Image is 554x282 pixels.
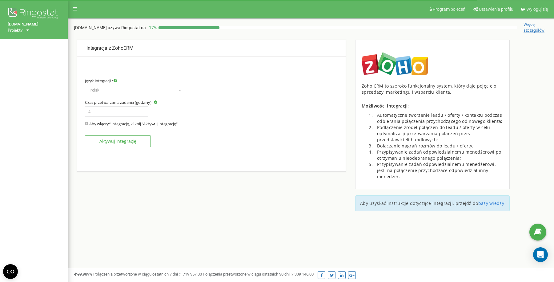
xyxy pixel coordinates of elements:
[479,7,513,12] span: Ustawienia profilu
[374,149,503,161] li: Przypisywanie zadań odpowiedzialnemu menedżerowi po otrzymaniu nieodebranego połączenia;
[374,161,503,180] li: Przypisywanie zadań odpowiedzialnemu menedżerowi, jeśli na połączenie przychodzące odpowiedział i...
[374,124,503,143] li: Podłączenie źródeł połączeń do leadu / oferty w celu optymalizacji przetwarzania połączeń przez p...
[362,83,503,95] div: Zoho CRM to szeroko funkcjonalny system, który daje pojęcie o sprzedaży, marketingu i wsparciu kl...
[8,22,60,27] a: [DOMAIN_NAME]
[108,25,146,30] span: używa Ringostat na
[180,272,202,276] u: 1 719 357,00
[146,25,159,31] p: 17 %
[533,247,548,262] div: Open Intercom Messenger
[87,86,183,95] span: Polski
[85,85,185,95] span: Polski
[85,100,157,105] label: Czas przetwarzania zadania (godziny) :
[526,7,548,12] span: Wyloguj się
[3,264,18,279] button: Open CMP widget
[74,272,92,276] span: 99,989%
[362,52,428,75] img: image
[433,7,465,12] span: Program poleceń
[8,27,23,33] div: Projekty
[524,22,544,33] span: Więcej szczegółów
[374,112,503,124] li: Automatyczne tworzenie leadu / oferty / kontaktu podczas odbierania połączenia przychodzącego od ...
[74,25,146,31] p: [DOMAIN_NAME]
[85,135,151,147] button: Aktywuj integrację
[478,200,504,206] a: bazy wiedzy
[362,103,503,109] p: Możliwości integracji:
[203,272,314,276] span: Połączenia przetworzone w ciągu ostatnich 30 dni :
[8,6,60,22] img: Ringostat logo
[85,78,117,83] label: Język integracji :
[291,272,314,276] u: 7 339 146,00
[93,272,202,276] span: Połączenia przetworzone w ciągu ostatnich 7 dni :
[89,121,178,127] span: Aby włączyć integrację, kliknij "Aktywuj integrację".
[86,45,336,52] p: Integracja z ZohoCRM
[360,200,505,206] p: Aby uzyskać instrukcje dotyczące integracji, przejdź do
[374,143,503,149] li: Dołączanie nagrań rozmów do leadu / oferty;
